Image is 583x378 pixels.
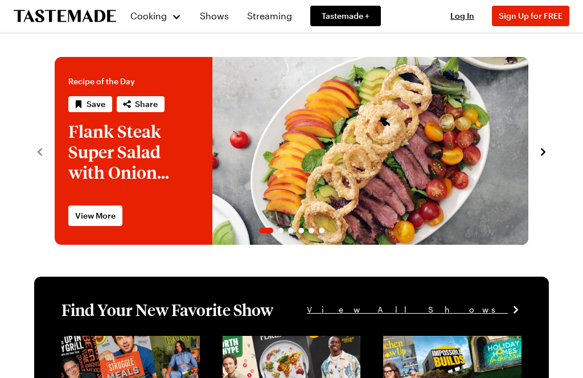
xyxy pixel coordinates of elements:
[310,6,381,26] a: Tastemade +
[307,303,522,316] a: View All Shows
[492,6,569,26] button: Sign Up for FREE
[288,228,294,233] span: Go to slide 3
[223,337,343,361] a: View full content for [object Object]
[298,228,304,233] span: Go to slide 4
[440,10,485,22] button: Log In
[537,144,549,158] button: navigate to next item
[61,337,182,361] a: View full content for [object Object]
[450,11,474,20] span: Log In
[68,96,112,112] button: Save recipe
[499,11,563,20] span: Sign Up for FREE
[61,299,273,320] h1: Find Your New Favorite Show
[117,96,165,112] button: Share
[319,228,325,233] span: Go to slide 6
[55,57,528,245] div: 1 / 6
[259,228,273,233] span: Go to slide 1
[278,228,284,233] span: Go to slide 2
[383,337,504,361] a: View full content for [object Object]
[130,10,167,21] span: Cooking
[135,98,158,110] span: Share
[68,206,122,226] a: View More
[34,144,46,158] button: navigate to previous item
[307,303,508,316] span: View All Shows
[14,10,116,23] a: To Tastemade Home Page
[87,98,105,110] span: Save
[322,10,369,22] span: Tastemade +
[130,2,182,30] button: Cooking
[75,210,116,221] span: View More
[309,228,314,233] span: Go to slide 5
